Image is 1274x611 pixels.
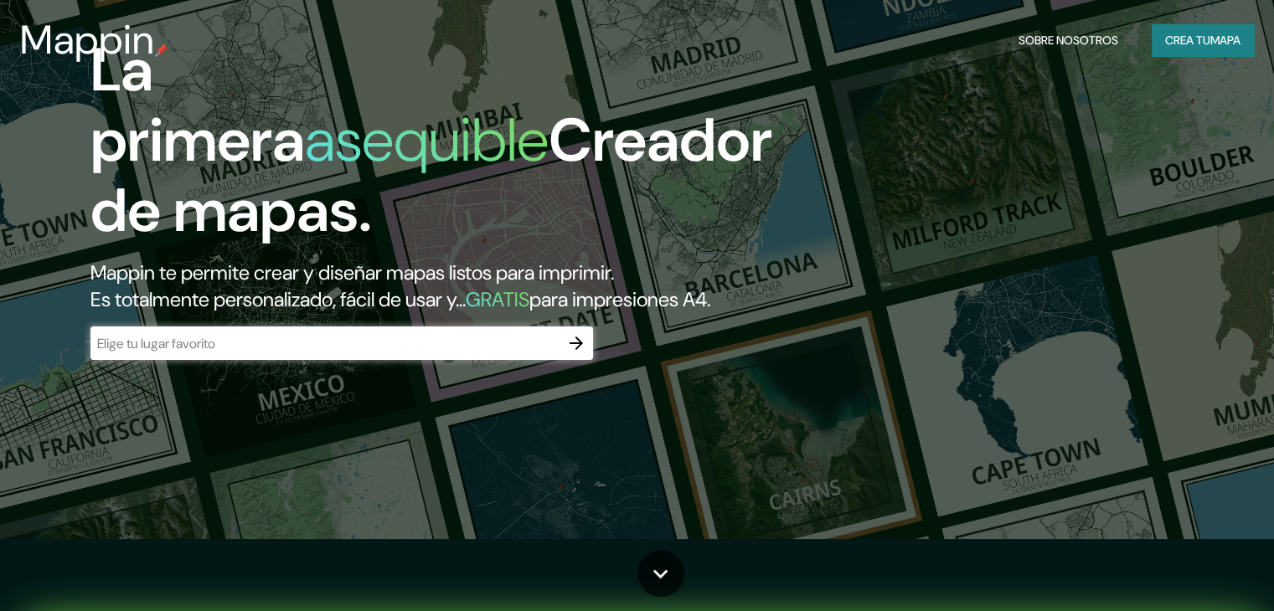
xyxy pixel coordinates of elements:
[90,259,614,285] font: Mappin te permite crear y diseñar mapas listos para imprimir.
[20,13,155,66] font: Mappin
[1165,33,1210,48] font: Crea tu
[90,334,560,353] input: Elige tu lugar favorito
[305,101,549,179] font: asequible
[90,286,466,312] font: Es totalmente personalizado, fácil de usar y...
[1019,33,1118,48] font: Sobre nosotros
[90,31,305,179] font: La primera
[155,44,168,57] img: pin de mapeo
[529,286,710,312] font: para impresiones A4.
[466,286,529,312] font: GRATIS
[1012,24,1125,56] button: Sobre nosotros
[1210,33,1240,48] font: mapa
[1152,24,1254,56] button: Crea tumapa
[90,101,772,249] font: Creador de mapas.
